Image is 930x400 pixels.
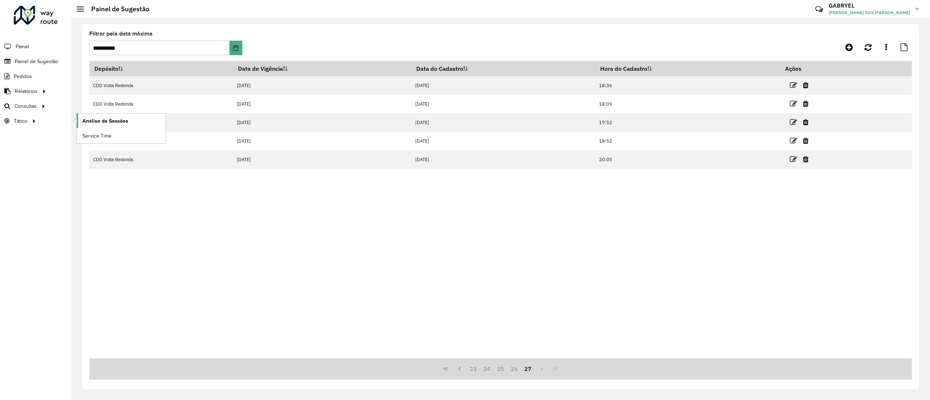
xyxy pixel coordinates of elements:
[521,362,535,376] button: 27
[508,362,521,376] button: 26
[595,132,780,150] td: 18:52
[439,362,453,376] button: First Page
[811,1,827,17] a: Contato Rápido
[494,362,508,376] button: 25
[790,99,797,109] a: Editar
[829,9,910,16] span: [PERSON_NAME] DOS [PERSON_NAME]
[803,154,809,164] a: Excluir
[411,113,595,132] td: [DATE]
[453,362,466,376] button: Previous Page
[595,113,780,132] td: 19:52
[790,117,797,127] a: Editar
[15,58,58,65] span: Painel de Sugestão
[89,95,233,113] td: CDD Volta Redonda
[595,76,780,95] td: 18:36
[233,113,411,132] td: [DATE]
[16,43,29,50] span: Painel
[14,73,32,80] span: Pedidos
[790,80,797,90] a: Editar
[89,150,233,169] td: CDD Volta Redonda
[15,87,37,95] span: Relatórios
[77,114,166,128] a: Análise de Sessões
[89,29,153,38] label: Filtrar pela data máxima
[595,95,780,113] td: 18:09
[89,76,233,95] td: CDD Volta Redonda
[233,95,411,113] td: [DATE]
[790,154,797,164] a: Editar
[790,136,797,146] a: Editar
[466,362,480,376] button: 23
[15,102,37,110] span: Consultas
[82,132,112,140] span: Service Time
[14,117,27,125] span: Tático
[595,61,780,76] th: Hora do Cadastro
[411,150,595,169] td: [DATE]
[233,150,411,169] td: [DATE]
[233,132,411,150] td: [DATE]
[780,61,824,76] th: Ações
[411,61,595,76] th: Data do Cadastro
[803,99,809,109] a: Excluir
[803,80,809,90] a: Excluir
[84,5,149,13] h2: Painel de Sugestão
[89,61,233,76] th: Depósito
[230,41,242,55] button: Choose Date
[411,95,595,113] td: [DATE]
[233,61,411,76] th: Data de Vigência
[233,76,411,95] td: [DATE]
[411,132,595,150] td: [DATE]
[803,117,809,127] a: Excluir
[595,150,780,169] td: 20:05
[829,2,910,9] h3: GABRYEL
[82,117,128,125] span: Análise de Sessões
[480,362,494,376] button: 24
[803,136,809,146] a: Excluir
[411,76,595,95] td: [DATE]
[77,128,166,143] a: Service Time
